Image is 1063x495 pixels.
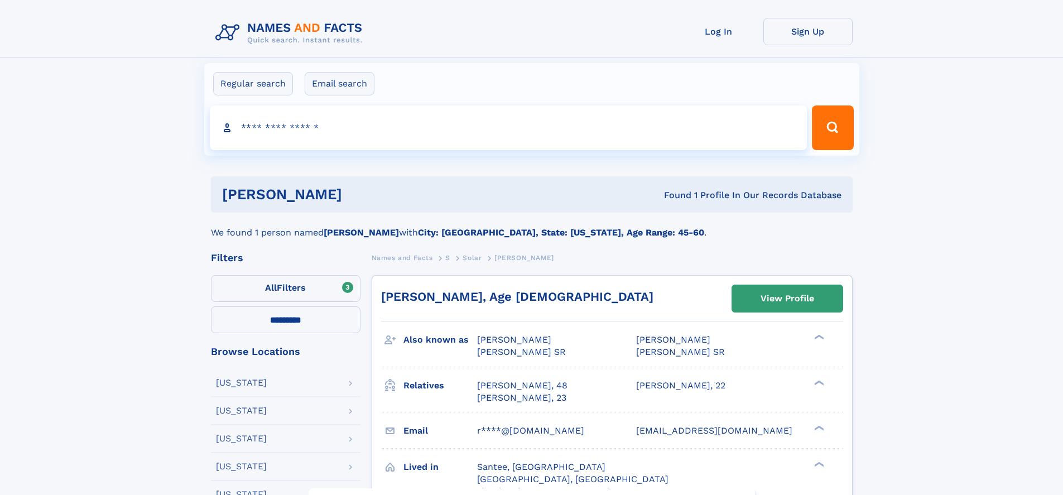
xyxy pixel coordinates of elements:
[811,379,825,386] div: ❯
[211,18,372,48] img: Logo Names and Facts
[811,424,825,431] div: ❯
[305,72,374,95] label: Email search
[211,347,360,357] div: Browse Locations
[812,105,853,150] button: Search Button
[216,434,267,443] div: [US_STATE]
[445,254,450,262] span: S
[763,18,853,45] a: Sign Up
[636,379,725,392] a: [PERSON_NAME], 22
[636,425,792,436] span: [EMAIL_ADDRESS][DOMAIN_NAME]
[216,378,267,387] div: [US_STATE]
[477,334,551,345] span: [PERSON_NAME]
[477,347,566,357] span: [PERSON_NAME] SR
[222,188,503,201] h1: [PERSON_NAME]
[211,253,360,263] div: Filters
[403,421,477,440] h3: Email
[477,462,605,472] span: Santee, [GEOGRAPHIC_DATA]
[674,18,763,45] a: Log In
[636,334,710,345] span: [PERSON_NAME]
[463,254,482,262] span: Solar
[265,282,277,293] span: All
[811,460,825,468] div: ❯
[403,376,477,395] h3: Relatives
[477,379,567,392] a: [PERSON_NAME], 48
[211,275,360,302] label: Filters
[636,347,725,357] span: [PERSON_NAME] SR
[477,474,668,484] span: [GEOGRAPHIC_DATA], [GEOGRAPHIC_DATA]
[445,251,450,265] a: S
[732,285,843,312] a: View Profile
[418,227,704,238] b: City: [GEOGRAPHIC_DATA], State: [US_STATE], Age Range: 45-60
[211,213,853,239] div: We found 1 person named with .
[324,227,399,238] b: [PERSON_NAME]
[372,251,433,265] a: Names and Facts
[381,290,653,304] a: [PERSON_NAME], Age [DEMOGRAPHIC_DATA]
[761,286,814,311] div: View Profile
[403,330,477,349] h3: Also known as
[811,334,825,341] div: ❯
[477,392,566,404] a: [PERSON_NAME], 23
[403,458,477,477] h3: Lived in
[463,251,482,265] a: Solar
[210,105,807,150] input: search input
[503,189,841,201] div: Found 1 Profile In Our Records Database
[216,462,267,471] div: [US_STATE]
[494,254,554,262] span: [PERSON_NAME]
[213,72,293,95] label: Regular search
[216,406,267,415] div: [US_STATE]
